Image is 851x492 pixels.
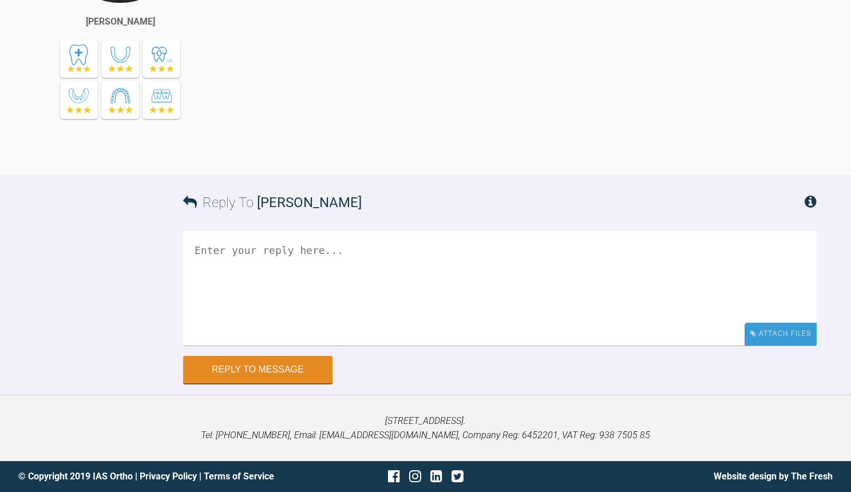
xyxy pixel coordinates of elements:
a: Privacy Policy [140,471,197,482]
h3: Reply To [183,192,362,213]
p: [STREET_ADDRESS]. Tel: [PHONE_NUMBER], Email: [EMAIL_ADDRESS][DOMAIN_NAME], Company Reg: 6452201,... [18,414,833,443]
div: [PERSON_NAME] [86,14,155,29]
button: Reply to Message [183,356,333,383]
a: Terms of Service [204,471,274,482]
div: Attach Files [745,323,817,345]
a: Website design by The Fresh [714,471,833,482]
div: © Copyright 2019 IAS Ortho | | [18,469,290,484]
span: [PERSON_NAME] [257,195,362,211]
